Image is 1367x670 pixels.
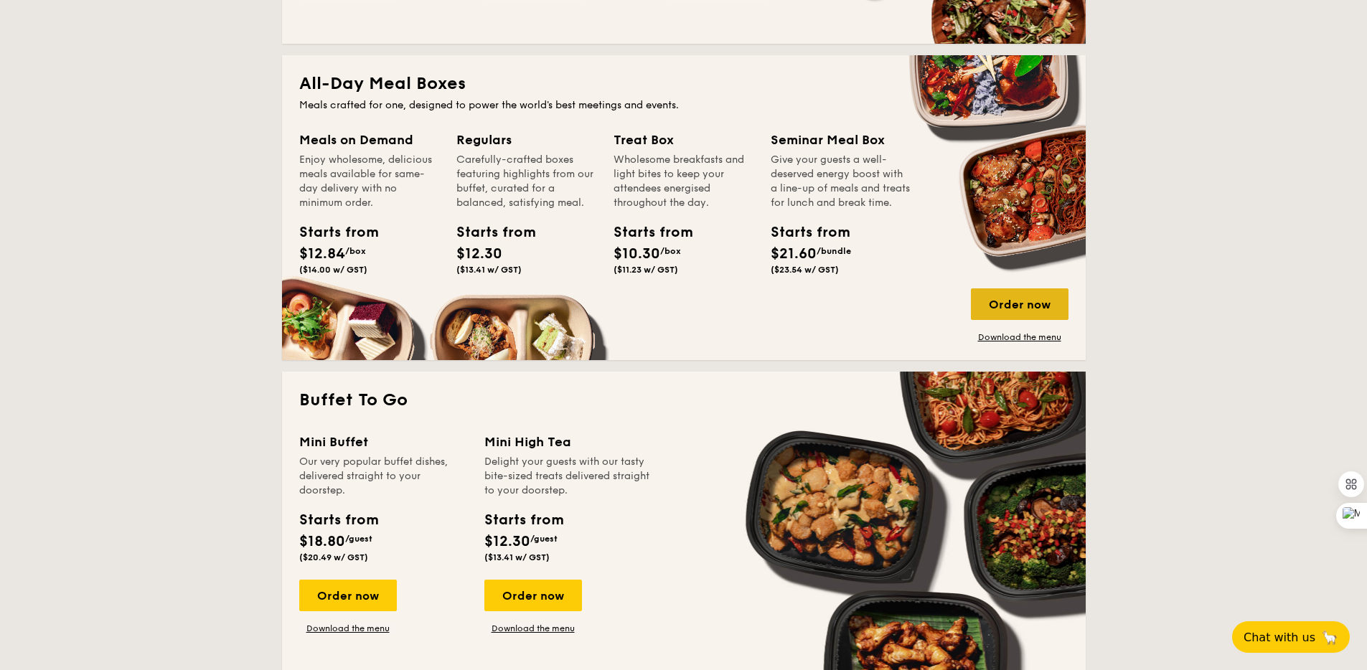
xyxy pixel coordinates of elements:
[299,580,397,611] div: Order now
[456,153,596,210] div: Carefully-crafted boxes featuring highlights from our buffet, curated for a balanced, satisfying ...
[484,432,652,452] div: Mini High Tea
[345,534,372,544] span: /guest
[1244,631,1315,644] span: Chat with us
[484,533,530,550] span: $12.30
[771,222,835,243] div: Starts from
[299,623,397,634] a: Download the menu
[971,331,1068,343] a: Download the menu
[614,265,678,275] span: ($11.23 w/ GST)
[299,389,1068,412] h2: Buffet To Go
[771,130,911,150] div: Seminar Meal Box
[771,245,817,263] span: $21.60
[299,222,364,243] div: Starts from
[299,533,345,550] span: $18.80
[1232,621,1350,653] button: Chat with us🦙
[456,245,502,263] span: $12.30
[299,72,1068,95] h2: All-Day Meal Boxes
[484,623,582,634] a: Download the menu
[299,432,467,452] div: Mini Buffet
[1321,629,1338,646] span: 🦙
[456,265,522,275] span: ($13.41 w/ GST)
[299,98,1068,113] div: Meals crafted for one, designed to power the world's best meetings and events.
[817,246,851,256] span: /bundle
[299,509,377,531] div: Starts from
[530,534,558,544] span: /guest
[484,509,563,531] div: Starts from
[484,552,550,562] span: ($13.41 w/ GST)
[484,580,582,611] div: Order now
[299,552,368,562] span: ($20.49 w/ GST)
[660,246,681,256] span: /box
[299,265,367,275] span: ($14.00 w/ GST)
[614,245,660,263] span: $10.30
[456,130,596,150] div: Regulars
[771,265,839,275] span: ($23.54 w/ GST)
[971,288,1068,320] div: Order now
[345,246,366,256] span: /box
[614,130,753,150] div: Treat Box
[771,153,911,210] div: Give your guests a well-deserved energy boost with a line-up of meals and treats for lunch and br...
[614,153,753,210] div: Wholesome breakfasts and light bites to keep your attendees energised throughout the day.
[299,455,467,498] div: Our very popular buffet dishes, delivered straight to your doorstep.
[299,130,439,150] div: Meals on Demand
[456,222,521,243] div: Starts from
[614,222,678,243] div: Starts from
[299,245,345,263] span: $12.84
[484,455,652,498] div: Delight your guests with our tasty bite-sized treats delivered straight to your doorstep.
[299,153,439,210] div: Enjoy wholesome, delicious meals available for same-day delivery with no minimum order.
